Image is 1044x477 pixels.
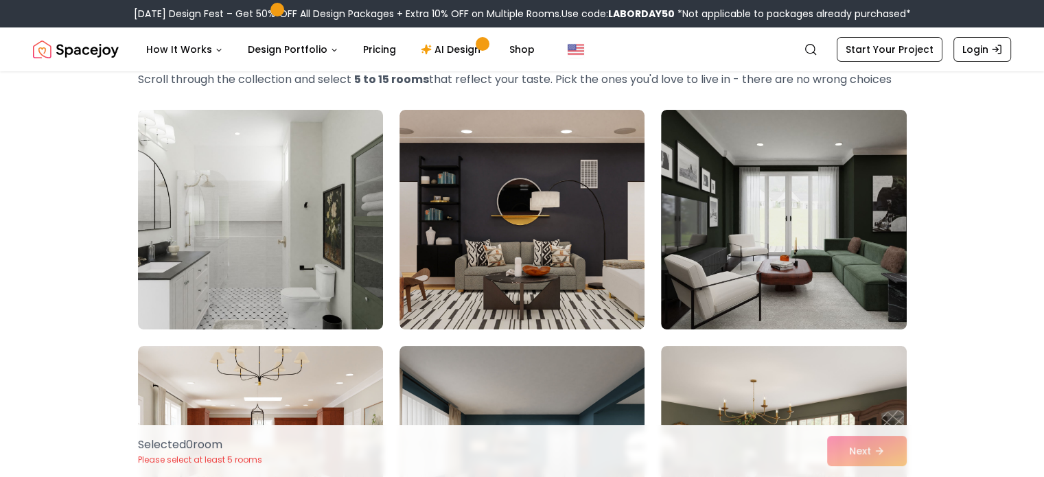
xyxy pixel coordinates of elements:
span: Use code: [561,7,675,21]
button: Design Portfolio [237,36,349,63]
a: Shop [498,36,546,63]
p: Scroll through the collection and select that reflect your taste. Pick the ones you'd love to liv... [138,71,907,88]
a: AI Design [410,36,496,63]
a: Start Your Project [837,37,942,62]
img: Room room-3 [661,110,906,329]
img: United States [568,41,584,58]
nav: Global [33,27,1011,71]
a: Login [953,37,1011,62]
span: *Not applicable to packages already purchased* [675,7,911,21]
img: Room room-1 [138,110,383,329]
p: Please select at least 5 rooms [138,454,262,465]
b: LABORDAY50 [608,7,675,21]
img: Room room-2 [399,110,645,329]
img: Spacejoy Logo [33,36,119,63]
a: Spacejoy [33,36,119,63]
p: Selected 0 room [138,437,262,453]
button: How It Works [135,36,234,63]
div: [DATE] Design Fest – Get 50% OFF All Design Packages + Extra 10% OFF on Multiple Rooms. [134,7,911,21]
strong: 5 to 15 rooms [354,71,429,87]
nav: Main [135,36,546,63]
a: Pricing [352,36,407,63]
